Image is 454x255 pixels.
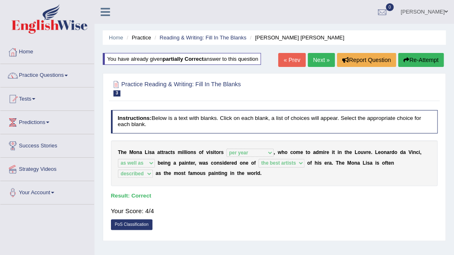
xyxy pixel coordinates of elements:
[318,160,319,166] b: i
[159,34,246,41] a: Reading & Writing: Fill In The Blanks
[327,160,329,166] b: r
[163,160,164,166] b: i
[111,219,152,230] a: PoS Classification
[251,160,254,166] b: o
[376,160,379,166] b: s
[160,149,161,155] b: t
[211,160,214,166] b: c
[363,160,366,166] b: L
[187,149,190,155] b: o
[199,160,203,166] b: w
[387,149,389,155] b: a
[371,149,372,155] b: .
[256,170,257,176] b: l
[206,149,209,155] b: v
[400,149,403,155] b: d
[254,160,256,166] b: f
[197,170,200,176] b: o
[224,160,226,166] b: d
[386,3,394,11] span: 0
[134,149,136,155] b: o
[158,170,161,176] b: s
[246,160,249,166] b: e
[339,160,341,166] b: h
[109,34,123,41] a: Home
[308,53,335,67] a: Next »
[278,53,305,67] a: « Prev
[184,170,185,176] b: t
[366,160,367,166] b: i
[213,149,214,155] b: i
[342,160,345,166] b: e
[163,56,204,62] b: partially correct
[332,160,333,166] b: .
[413,149,416,155] b: n
[344,149,346,155] b: t
[185,149,186,155] b: l
[254,170,256,176] b: r
[186,149,187,155] b: i
[394,149,397,155] b: o
[149,149,152,155] b: s
[181,170,184,176] b: s
[296,149,300,155] b: m
[332,149,333,155] b: i
[158,160,161,166] b: b
[214,149,216,155] b: t
[211,170,214,176] b: a
[156,170,159,176] b: a
[337,53,396,67] button: Report Question
[319,160,322,166] b: s
[121,149,124,155] b: h
[416,149,419,155] b: c
[351,160,354,166] b: o
[346,149,349,155] b: h
[274,149,275,155] b: ,
[389,149,392,155] b: r
[319,149,323,155] b: m
[0,134,94,155] a: Success Stories
[382,160,385,166] b: o
[193,170,197,176] b: m
[307,160,310,166] b: o
[307,149,310,155] b: o
[347,160,351,166] b: M
[221,149,224,155] b: s
[161,149,163,155] b: t
[0,158,94,178] a: Strategy Videos
[218,170,220,176] b: t
[0,64,94,85] a: Practice Questions
[0,41,94,61] a: Home
[194,149,196,155] b: s
[324,160,327,166] b: e
[199,149,202,155] b: o
[214,170,215,176] b: i
[182,160,184,166] b: a
[219,160,222,166] b: s
[408,149,412,155] b: V
[300,149,303,155] b: e
[230,170,231,176] b: i
[219,149,221,155] b: r
[370,160,373,166] b: a
[118,149,121,155] b: T
[314,160,317,166] b: h
[243,160,246,166] b: n
[284,149,287,155] b: o
[217,160,219,166] b: n
[136,149,139,155] b: n
[0,87,94,108] a: Tests
[203,170,206,176] b: s
[183,149,184,155] b: l
[325,149,327,155] b: r
[323,149,324,155] b: i
[349,149,352,155] b: e
[188,170,190,176] b: f
[111,202,438,219] div: Your Score: 4/4
[366,149,368,155] b: r
[113,90,121,96] span: 3
[202,149,203,155] b: f
[337,149,339,155] b: i
[242,170,244,176] b: e
[251,170,254,176] b: o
